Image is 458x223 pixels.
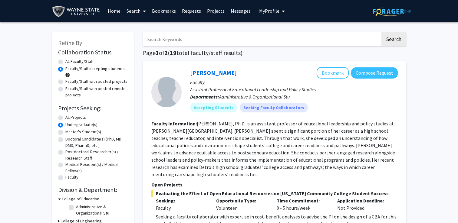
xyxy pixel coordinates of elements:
[58,49,128,56] h2: Collaboration Status:
[240,103,308,112] mat-chip: Seeking Faculty Collaborators
[65,129,101,135] label: Master's Student(s)
[151,190,398,197] span: Evaluating the Effect of Open Educational Resources on [US_STATE] Community College Student Success
[65,66,125,72] label: Faculty/Staff accepting students
[351,67,398,79] button: Compose Request to Stacey Brockman
[124,0,149,21] a: Search
[204,0,228,21] a: Projects
[149,0,179,21] a: Bookmarks
[190,94,219,100] b: Departments:
[156,204,207,212] div: Faculty
[151,121,395,177] fg-read-more: [PERSON_NAME], Ph.D. is an assistant professor of educational leadership and policy studies at [P...
[179,0,204,21] a: Requests
[65,174,78,180] label: Faculty
[259,8,279,14] span: My Profile
[272,197,333,212] div: 0 - 5 hours/week
[156,197,207,204] p: Seeking:
[52,5,103,18] img: Wayne State University Logo
[65,58,94,65] label: All Faculty/Staff
[58,105,128,112] h2: Projects Seeking:
[219,94,290,100] span: Administrative & Organizational Stu
[65,161,128,174] label: Medical Resident(s) / Medical Fellow(s)
[65,114,86,121] label: All Projects
[228,0,254,21] a: Messages
[143,49,406,57] h1: Page of ( total faculty/staff results)
[58,186,128,193] h2: Division & Department:
[190,79,398,86] p: Faculty
[156,49,159,57] span: 1
[381,32,406,46] button: Search
[373,7,411,16] img: ForagerOne Logo
[216,197,268,204] p: Opportunity Type:
[65,121,97,128] label: Undergraduate(s)
[65,78,127,85] label: Faculty/Staff with posted projects
[65,86,128,98] label: Faculty/Staff with posted remote projects
[170,49,176,57] span: 19
[105,0,124,21] a: Home
[58,39,82,47] span: Refine By
[65,149,128,161] label: Postdoctoral Researcher(s) / Research Staff
[65,136,128,149] label: Doctoral Candidate(s) (PhD, MD, DMD, PharmD, etc.)
[337,197,389,204] p: Application Deadline:
[333,197,393,212] div: Not Provided
[190,69,237,76] a: [PERSON_NAME]
[143,32,381,46] input: Search Keywords
[76,204,126,216] label: Administrative & Organizational Stu
[277,197,328,204] p: Time Commitment:
[151,181,398,188] p: Open Projects
[317,67,349,79] button: Add Stacey Brockman to Bookmarks
[212,197,272,212] div: Volunteer
[62,196,99,202] h3: College of Education
[164,49,168,57] span: 2
[151,121,197,127] b: Faculty Information:
[5,196,26,218] iframe: Chat
[190,103,237,112] mat-chip: Accepting Students
[190,86,398,93] p: Assistant Professor of Educational Leadership and Policy Studies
